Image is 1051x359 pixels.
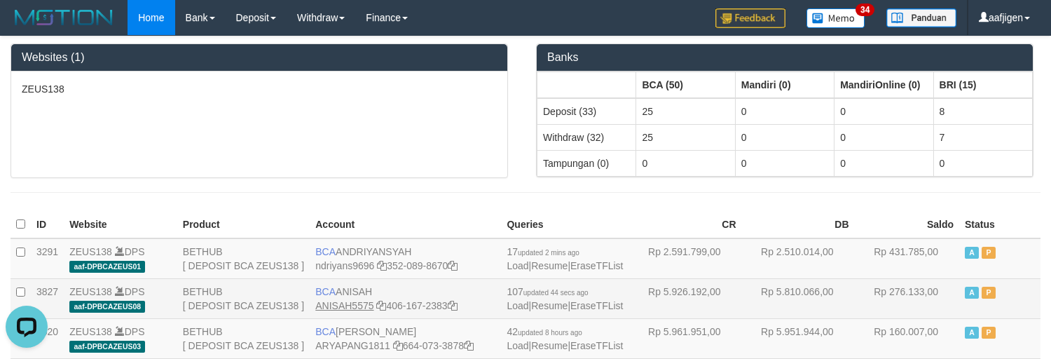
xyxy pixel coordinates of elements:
[570,260,623,271] a: EraseTFList
[507,260,528,271] a: Load
[177,211,310,238] th: Product
[965,287,979,299] span: Active
[64,238,177,279] td: DPS
[376,300,386,311] a: Copy ANISAH5575 to clipboard
[855,211,959,238] th: Saldo
[982,247,996,259] span: Paused
[531,340,568,351] a: Resume
[855,318,959,358] td: Rp 160.007,00
[735,150,834,176] td: 0
[507,326,582,337] span: 42
[177,238,310,279] td: BETHUB [ DEPOSIT BCA ZEUS138 ]
[629,211,742,238] th: CR
[531,260,568,271] a: Resume
[537,98,636,125] td: Deposit (33)
[69,286,112,297] a: ZEUS138
[933,72,1032,98] th: Group: activate to sort column ascending
[315,340,390,351] a: ARYAPANG1811
[310,238,501,279] td: ANDRIYANSYAH 352-089-8670
[69,341,145,353] span: aaf-DPBCAZEUS03
[6,6,48,48] button: Open LiveChat chat widget
[310,318,501,358] td: [PERSON_NAME] 664-073-3878
[537,124,636,150] td: Withdraw (32)
[177,278,310,318] td: BETHUB [ DEPOSIT BCA ZEUS138 ]
[537,72,636,98] th: Group: activate to sort column ascending
[742,278,855,318] td: Rp 5.810.066,00
[393,340,403,351] a: Copy ARYAPANG1811 to clipboard
[636,150,735,176] td: 0
[715,8,785,28] img: Feedback.jpg
[965,327,979,339] span: Active
[933,124,1032,150] td: 7
[629,278,742,318] td: Rp 5.926.192,00
[856,4,874,16] span: 34
[64,278,177,318] td: DPS
[834,72,933,98] th: Group: activate to sort column ascending
[507,246,623,271] span: | |
[69,301,145,313] span: aaf-DPBCAZEUS08
[31,238,64,279] td: 3291
[507,340,528,351] a: Load
[69,261,145,273] span: aaf-DPBCAZEUS01
[742,318,855,358] td: Rp 5.951.944,00
[982,287,996,299] span: Paused
[834,124,933,150] td: 0
[31,278,64,318] td: 3827
[570,300,623,311] a: EraseTFList
[933,98,1032,125] td: 8
[735,124,834,150] td: 0
[69,326,112,337] a: ZEUS138
[629,238,742,279] td: Rp 2.591.799,00
[310,278,501,318] td: ANISAH 406-167-2383
[636,124,735,150] td: 25
[507,300,528,311] a: Load
[537,150,636,176] td: Tampungan (0)
[22,82,497,96] p: ZEUS138
[523,289,589,297] span: updated 44 secs ago
[855,238,959,279] td: Rp 431.785,00
[315,246,336,257] span: BCA
[806,8,865,28] img: Button%20Memo.svg
[507,246,579,257] span: 17
[959,211,1040,238] th: Status
[933,150,1032,176] td: 0
[518,329,582,337] span: updated 8 hours ago
[507,286,623,311] span: | |
[315,260,374,271] a: ndriyans9696
[501,211,628,238] th: Queries
[636,98,735,125] td: 25
[636,72,735,98] th: Group: activate to sort column ascending
[69,246,112,257] a: ZEUS138
[982,327,996,339] span: Paused
[834,150,933,176] td: 0
[315,286,336,297] span: BCA
[310,211,501,238] th: Account
[22,51,497,64] h3: Websites (1)
[531,300,568,311] a: Resume
[965,247,979,259] span: Active
[507,326,623,351] span: | |
[629,318,742,358] td: Rp 5.961.951,00
[855,278,959,318] td: Rp 276.133,00
[177,318,310,358] td: BETHUB [ DEPOSIT BCA ZEUS138 ]
[742,238,855,279] td: Rp 2.510.014,00
[11,7,117,28] img: MOTION_logo.png
[507,286,588,297] span: 107
[547,51,1022,64] h3: Banks
[834,98,933,125] td: 0
[315,300,373,311] a: ANISAH5575
[315,326,336,337] span: BCA
[464,340,474,351] a: Copy 6640733878 to clipboard
[377,260,387,271] a: Copy ndriyans9696 to clipboard
[735,98,834,125] td: 0
[742,211,855,238] th: DB
[570,340,623,351] a: EraseTFList
[886,8,956,27] img: panduan.png
[448,260,458,271] a: Copy 3520898670 to clipboard
[735,72,834,98] th: Group: activate to sort column ascending
[31,211,64,238] th: ID
[448,300,458,311] a: Copy 4061672383 to clipboard
[64,318,177,358] td: DPS
[64,211,177,238] th: Website
[518,249,579,257] span: updated 2 mins ago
